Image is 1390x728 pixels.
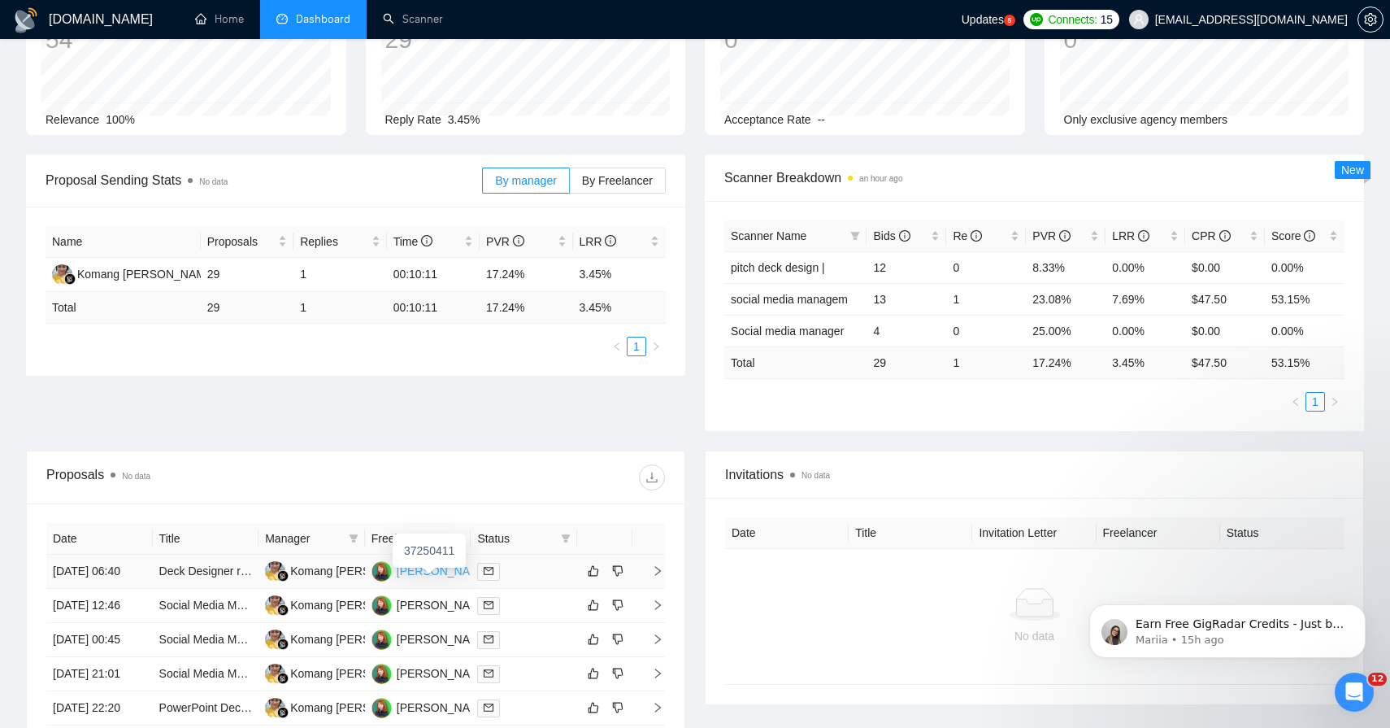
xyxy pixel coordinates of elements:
span: Replies [300,233,367,251]
td: [DATE] 00:45 [46,623,153,657]
span: No data [122,472,150,481]
img: logo [13,7,39,33]
a: Deck Designer required for VC-backed startup [159,565,393,578]
div: [PERSON_NAME] [397,630,490,648]
th: Date [46,523,153,555]
img: KA [265,664,285,684]
span: 15 [1101,11,1113,28]
span: right [639,702,663,713]
a: setting [1357,13,1383,26]
td: [DATE] 22:20 [46,691,153,726]
span: like [588,565,599,578]
a: Social Media Marketing Manager for Startup [159,633,382,646]
span: PVR [486,235,524,248]
img: KA [265,595,285,616]
div: Proposals [46,464,356,490]
td: Social Media Manager & Content Creator Needed [153,657,259,691]
td: $ 47.50 [1185,347,1265,378]
span: dashboard [276,13,288,24]
div: [PERSON_NAME] [397,596,490,614]
img: AS [371,698,392,718]
td: 4 [867,315,946,347]
div: Komang [PERSON_NAME] [290,596,429,614]
span: 12 [1368,673,1387,686]
img: KA [265,630,285,650]
a: KAKomang [PERSON_NAME] [265,632,429,645]
span: By manager [495,174,556,187]
div: No data [738,627,1331,645]
td: Social Media Marketing Manager for Startup [153,623,259,657]
span: info-circle [971,230,982,242]
span: Re [953,229,982,242]
th: Freelancer [365,523,471,555]
td: 1 [946,283,1026,315]
span: 3.45% [448,113,480,126]
span: PVR [1032,229,1071,242]
th: Replies [293,226,386,258]
div: [PERSON_NAME] [397,665,490,682]
img: gigradar-bm.png [277,707,289,718]
span: filter [345,526,362,551]
td: 3.45 % [573,292,667,324]
span: filter [850,231,860,241]
th: Name [46,226,201,258]
span: Relevance [46,113,99,126]
span: left [1291,397,1301,407]
span: right [1330,397,1340,407]
span: Updates [962,13,1004,26]
span: info-circle [899,230,910,242]
div: Komang [PERSON_NAME] [290,699,429,717]
a: KAKomang [PERSON_NAME] [265,666,429,679]
span: Dashboard [296,12,350,26]
li: 1 [627,337,646,356]
span: mail [484,669,493,678]
th: Status [1220,517,1344,549]
span: CPR [1192,229,1230,242]
span: Score [1271,229,1315,242]
span: setting [1358,13,1383,26]
div: Komang [PERSON_NAME] [77,265,216,283]
span: dislike [612,701,623,714]
li: Previous Page [1286,392,1305,412]
span: Proposal Sending Stats [46,170,482,190]
div: [PERSON_NAME] [397,562,490,580]
th: Title [849,517,972,549]
a: AS[PERSON_NAME] [371,632,490,645]
img: gigradar-bm.png [64,273,76,285]
td: 1 [293,258,386,292]
span: left [612,342,622,351]
span: right [639,668,663,679]
span: like [588,599,599,612]
td: 0.00% [1105,315,1185,347]
div: 37250411 [393,534,466,568]
span: Scanner Name [731,229,806,242]
img: KA [265,561,285,582]
span: -- [818,113,825,126]
button: left [607,337,627,356]
button: download [639,464,665,490]
span: info-circle [605,235,616,246]
td: 3.45 % [1105,347,1185,378]
span: Bids [873,229,910,242]
img: AS [371,664,392,684]
a: AS[PERSON_NAME] [371,598,490,611]
td: 12 [867,251,946,283]
td: 23.08% [1026,283,1105,315]
button: right [646,337,666,356]
span: No data [199,177,228,186]
button: setting [1357,7,1383,33]
span: Acceptance Rate [724,113,811,126]
td: $47.50 [1185,283,1265,315]
td: 29 [201,258,293,292]
td: 53.15% [1265,283,1344,315]
td: 1 [293,292,386,324]
span: New [1341,163,1364,177]
td: 29 [867,347,946,378]
button: dislike [608,630,628,649]
td: 8.33% [1026,251,1105,283]
div: [PERSON_NAME] [397,699,490,717]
